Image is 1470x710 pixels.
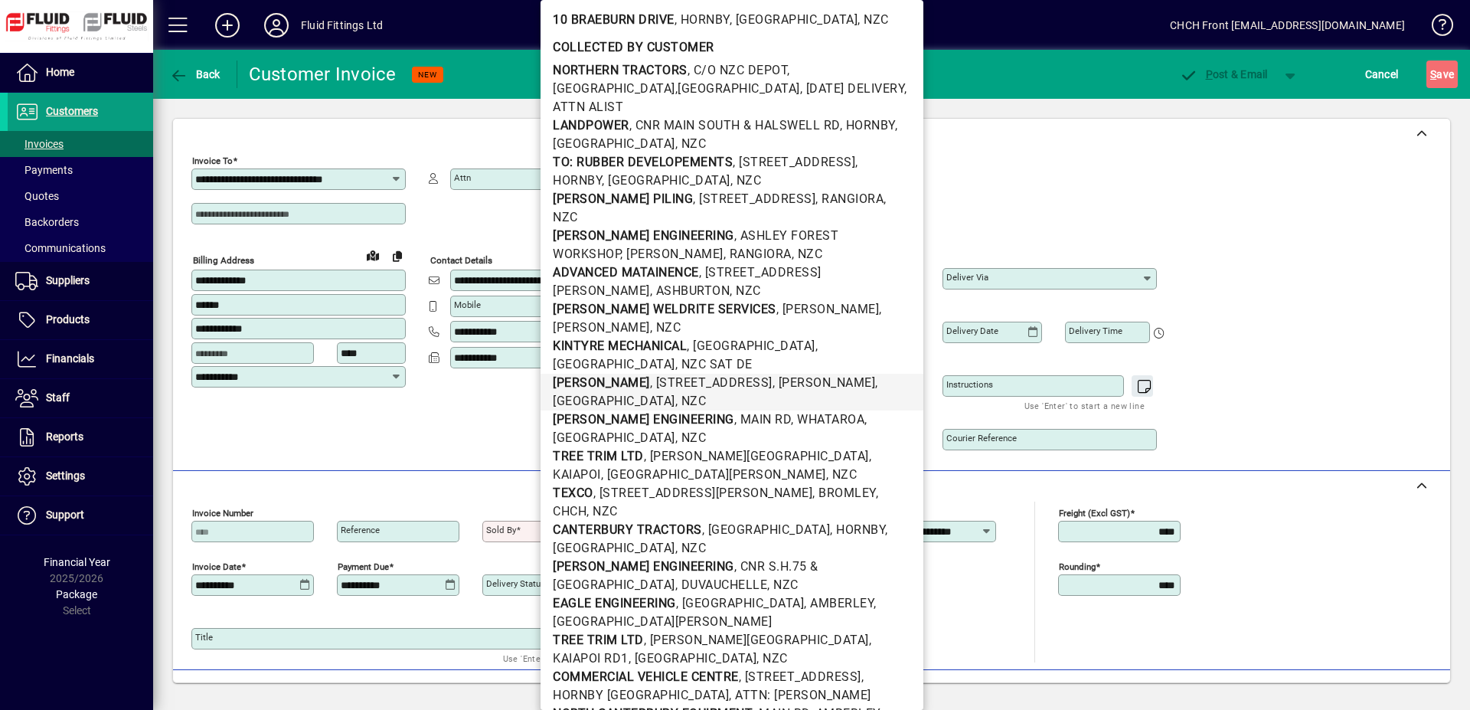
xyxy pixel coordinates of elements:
span: , NZC [650,320,681,335]
span: , [GEOGRAPHIC_DATA] [629,651,757,666]
b: [PERSON_NAME] ENGINEERING [553,559,734,574]
span: , MAIN RD [734,412,792,427]
span: , [DATE] DELIVERY [800,81,905,96]
span: , [STREET_ADDRESS] [650,375,773,390]
span: , DUVAUCHELLE [675,577,768,592]
b: COLLECTED BY CUSTOMER [553,40,714,54]
b: TEXCO [553,486,593,500]
span: , [STREET_ADDRESS] [693,191,815,206]
span: , CNR MAIN SOUTH & HALSWELL RD [629,118,840,133]
span: , NZC [586,504,618,519]
span: , BROMLEY [812,486,876,500]
span: , NZC [756,651,788,666]
span: , NZC [857,12,889,27]
span: , [PERSON_NAME][GEOGRAPHIC_DATA] [644,449,869,463]
span: , ATTN: [PERSON_NAME] [729,688,871,702]
b: EAGLE ENGINEERING [553,596,676,610]
b: ADVANCED MATAINENCE [553,265,699,280]
span: , NZC [730,173,762,188]
span: , [GEOGRAPHIC_DATA] [602,173,730,188]
b: [PERSON_NAME] ENGINEERING [553,412,734,427]
span: , WHATAROA [791,412,864,427]
span: , RANGIORA [724,247,792,261]
span: , NZC SAT DE [675,357,753,371]
span: , [STREET_ADDRESS] [739,669,861,684]
span: , NZC [792,247,823,261]
span: , [GEOGRAPHIC_DATA] [687,339,815,353]
b: KINTYRE MECHANICAL [553,339,687,353]
span: , HORNBY [675,12,730,27]
span: , HORNBY [830,522,885,537]
b: TREE TRIM LTD [553,633,644,647]
span: , [PERSON_NAME] [773,375,876,390]
b: 10 BRAEBURN DRIVE [553,12,675,27]
span: , [PERSON_NAME] [620,247,724,261]
span: , NZC [675,541,707,555]
span: , [PERSON_NAME] [776,302,880,316]
b: TREE TRIM LTD [553,449,644,463]
span: , [GEOGRAPHIC_DATA] [676,596,805,610]
b: [PERSON_NAME] WELDRITE SERVICES [553,302,776,316]
b: TO: RUBBER DEVELOPEMENTS [553,155,733,169]
span: , HORNBY [840,118,895,133]
span: , ASHBURTON [650,283,730,298]
span: , [PERSON_NAME][GEOGRAPHIC_DATA] [644,633,869,647]
b: NORTHERN TRACTORS [553,63,688,77]
span: , NZC [675,430,707,445]
span: , [GEOGRAPHIC_DATA] [730,12,858,27]
b: COMMERCIAL VEHICLE CENTRE [553,669,739,684]
span: , C/O NZC DEPOT [688,63,788,77]
b: CANTERBURY TRACTORS [553,522,702,537]
b: [PERSON_NAME] [553,375,650,390]
b: [PERSON_NAME] ENGINEERING [553,228,734,243]
span: , NZC [826,467,857,482]
span: , NZC [767,577,799,592]
span: , [GEOGRAPHIC_DATA] [702,522,831,537]
span: , NZC [730,283,761,298]
span: , NZC [675,136,707,151]
span: , AMBERLEY [804,596,874,610]
b: LANDPOWER [553,118,629,133]
span: , [STREET_ADDRESS][PERSON_NAME] [593,486,813,500]
span: , [STREET_ADDRESS] [733,155,855,169]
span: , NZC [675,394,707,408]
span: , RANGIORA [815,191,884,206]
b: [PERSON_NAME] PILING [553,191,693,206]
span: , [GEOGRAPHIC_DATA][PERSON_NAME] [601,467,826,482]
